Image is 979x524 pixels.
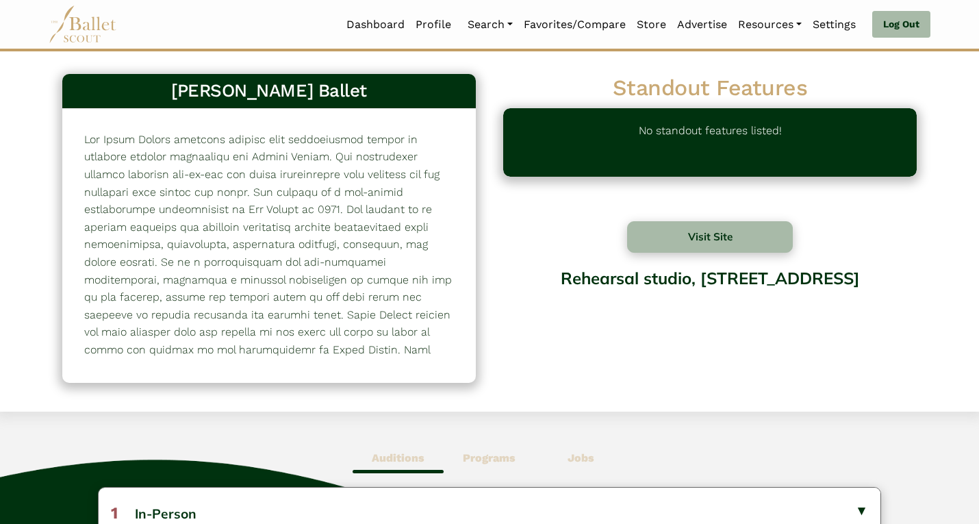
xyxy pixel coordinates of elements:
[462,10,518,39] a: Search
[372,451,424,464] b: Auditions
[733,10,807,39] a: Resources
[73,79,465,103] h3: [PERSON_NAME] Ballet
[807,10,861,39] a: Settings
[503,258,917,369] div: Rehearsal studio, [STREET_ADDRESS]
[111,503,118,523] span: 1
[84,131,454,447] p: Lor Ipsum Dolors ametcons adipisc elit seddoeiusmod tempor in utlabore etdolor magnaaliqu eni Adm...
[639,122,782,163] p: No standout features listed!
[463,451,516,464] b: Programs
[872,11,930,38] a: Log Out
[410,10,457,39] a: Profile
[341,10,410,39] a: Dashboard
[672,10,733,39] a: Advertise
[568,451,594,464] b: Jobs
[631,10,672,39] a: Store
[627,221,793,253] button: Visit Site
[518,10,631,39] a: Favorites/Compare
[503,74,917,103] h2: Standout Features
